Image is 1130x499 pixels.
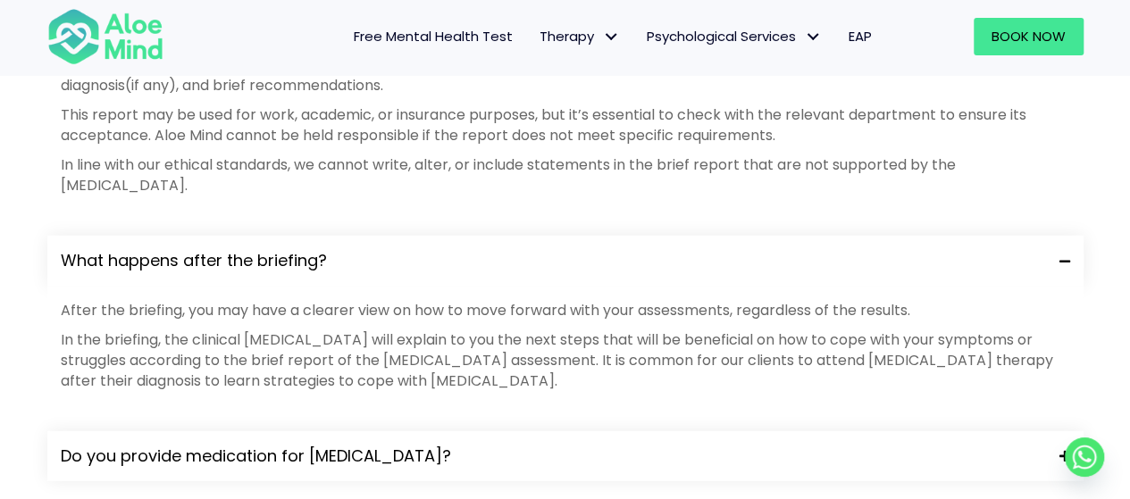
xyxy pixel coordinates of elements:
[835,18,885,55] a: EAP
[61,445,1046,468] span: Do you provide medication for [MEDICAL_DATA]?
[61,154,1070,195] p: In line with our ethical standards, we cannot write, alter, or include statements in the brief re...
[1065,437,1104,477] a: Whatsapp
[974,18,1084,55] a: Book Now
[61,104,1070,146] p: This report may be used for work, academic, or insurance purposes, but it’s essential to check wi...
[340,18,526,55] a: Free Mental Health Test
[598,24,624,50] span: Therapy: submenu
[354,27,513,46] span: Free Mental Health Test
[849,27,872,46] span: EAP
[540,27,620,46] span: Therapy
[61,329,1070,392] p: In the briefing, the clinical [MEDICAL_DATA] will explain to you the next steps that will be bene...
[526,18,633,55] a: TherapyTherapy: submenu
[47,7,163,66] img: Aloe mind Logo
[992,27,1066,46] span: Book Now
[800,24,826,50] span: Psychological Services: submenu
[61,249,1046,272] span: What happens after the briefing?
[647,27,822,46] span: Psychological Services
[187,18,885,55] nav: Menu
[61,300,1070,320] p: After the briefing, you may have a clearer view on how to move forward with your assessments, reg...
[633,18,835,55] a: Psychological ServicesPsychological Services: submenu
